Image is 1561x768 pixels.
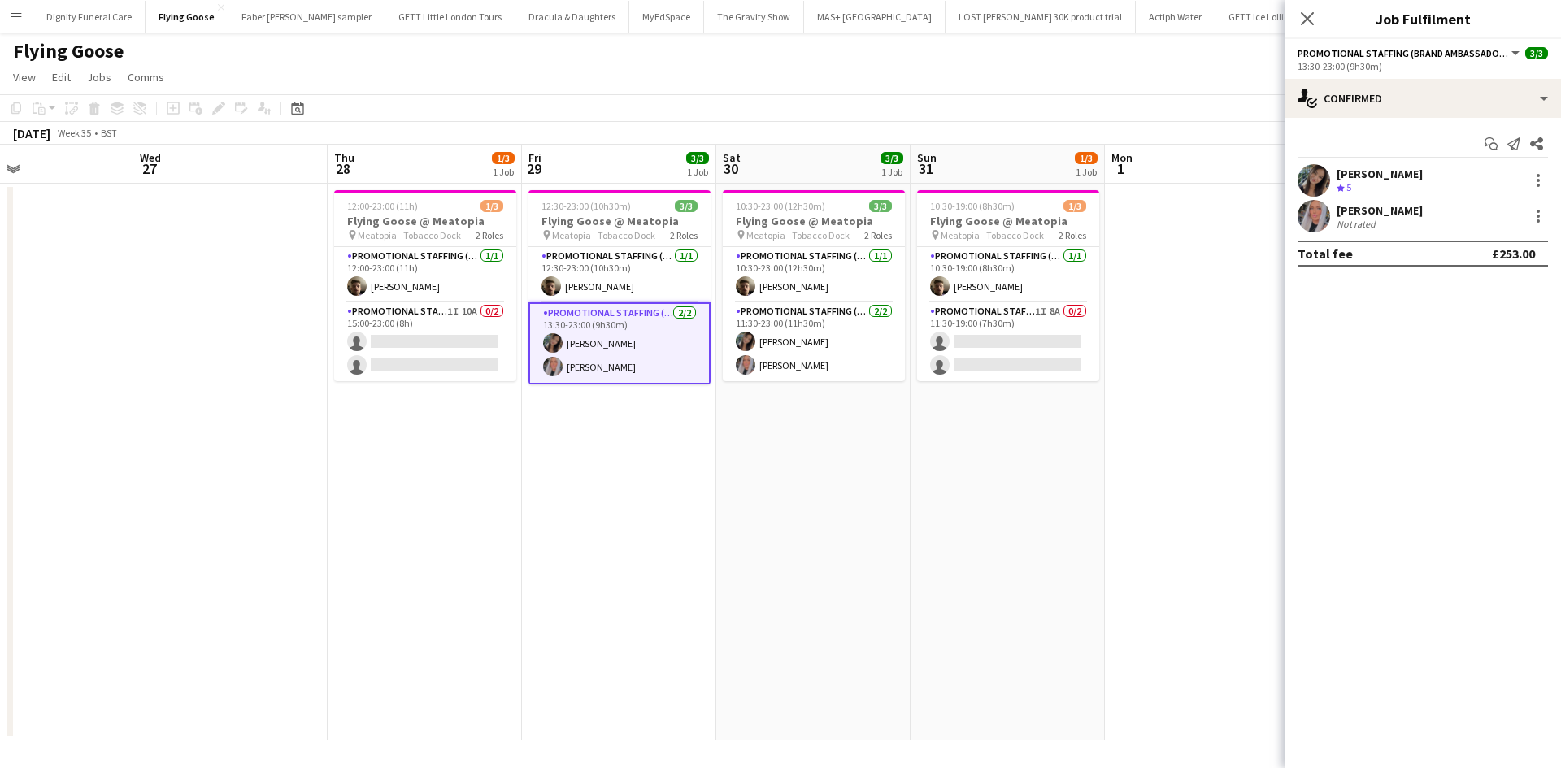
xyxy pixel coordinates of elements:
a: Edit [46,67,77,88]
app-job-card: 10:30-19:00 (8h30m)1/3Flying Goose @ Meatopia Meatopia - Tobacco Dock2 RolesPromotional Staffing ... [917,190,1099,381]
div: £253.00 [1492,245,1535,262]
span: Jobs [87,70,111,85]
h3: Flying Goose @ Meatopia [334,214,516,228]
span: 2 Roles [1059,229,1086,241]
button: Flying Goose [146,1,228,33]
span: 29 [526,159,541,178]
button: LOST [PERSON_NAME] 30K product trial [946,1,1136,33]
div: [PERSON_NAME] [1337,203,1423,218]
span: 31 [915,159,937,178]
span: 28 [332,159,354,178]
span: 3/3 [881,152,903,164]
div: [PERSON_NAME] [1337,167,1423,181]
button: Promotional Staffing (Brand Ambassadors) [1298,47,1522,59]
span: View [13,70,36,85]
span: 3/3 [675,200,698,212]
button: GETT Little London Tours [385,1,515,33]
span: 2 Roles [864,229,892,241]
button: The Gravity Show [704,1,804,33]
span: Fri [528,150,541,165]
span: 27 [137,159,161,178]
div: 1 Job [1076,166,1097,178]
span: Sun [917,150,937,165]
span: Meatopia - Tobacco Dock [746,229,850,241]
span: 10:30-19:00 (8h30m) [930,200,1015,212]
span: 3/3 [1525,47,1548,59]
span: Meatopia - Tobacco Dock [941,229,1044,241]
a: View [7,67,42,88]
app-job-card: 12:30-23:00 (10h30m)3/3Flying Goose @ Meatopia Meatopia - Tobacco Dock2 RolesPromotional Staffing... [528,190,711,384]
h3: Job Fulfilment [1285,8,1561,29]
app-card-role: Promotional Staffing (Sampling Staff)1/110:30-23:00 (12h30m)[PERSON_NAME] [723,247,905,302]
app-card-role: Promotional Staffing (Brand Ambassadors)2/211:30-23:00 (11h30m)[PERSON_NAME][PERSON_NAME] [723,302,905,381]
button: Actiph Water [1136,1,1215,33]
span: 12:30-23:00 (10h30m) [541,200,631,212]
span: Promotional Staffing (Brand Ambassadors) [1298,47,1509,59]
button: MAS+ [GEOGRAPHIC_DATA] [804,1,946,33]
app-card-role: Promotional Staffing (Brand Ambassadors)2/213:30-23:00 (9h30m)[PERSON_NAME][PERSON_NAME] [528,302,711,384]
span: Mon [1111,150,1133,165]
h3: Flying Goose @ Meatopia [723,214,905,228]
div: Total fee [1298,245,1353,262]
span: 1/3 [1063,200,1086,212]
div: Not rated [1337,218,1379,230]
h1: Flying Goose [13,39,124,63]
span: Week 35 [54,127,94,139]
app-card-role: Promotional Staffing (Sampling Staff)1/112:30-23:00 (10h30m)[PERSON_NAME] [528,247,711,302]
app-card-role: Promotional Staffing (Brand Ambassadors)1I8A0/211:30-19:00 (7h30m) [917,302,1099,381]
app-card-role: Promotional Staffing (Sampling Staff)1/112:00-23:00 (11h)[PERSON_NAME] [334,247,516,302]
span: 2 Roles [670,229,698,241]
span: 5 [1346,181,1351,193]
button: Dignity Funeral Care [33,1,146,33]
button: GETT Ice Lollies [1215,1,1307,33]
span: 10:30-23:00 (12h30m) [736,200,825,212]
span: 1/3 [492,152,515,164]
h3: Flying Goose @ Meatopia [528,214,711,228]
div: 1 Job [881,166,902,178]
span: 3/3 [686,152,709,164]
span: 3/3 [869,200,892,212]
span: 2 Roles [476,229,503,241]
div: Confirmed [1285,79,1561,118]
span: Sat [723,150,741,165]
span: Thu [334,150,354,165]
span: 1/3 [1075,152,1098,164]
app-card-role: Promotional Staffing (Brand Ambassadors)1I10A0/215:00-23:00 (8h) [334,302,516,381]
div: BST [101,127,117,139]
button: Faber [PERSON_NAME] sampler [228,1,385,33]
span: Edit [52,70,71,85]
app-card-role: Promotional Staffing (Sampling Staff)1/110:30-19:00 (8h30m)[PERSON_NAME] [917,247,1099,302]
span: Meatopia - Tobacco Dock [552,229,655,241]
span: 12:00-23:00 (11h) [347,200,418,212]
div: [DATE] [13,125,50,141]
div: 1 Job [687,166,708,178]
span: 1/3 [480,200,503,212]
span: Meatopia - Tobacco Dock [358,229,461,241]
span: 1 [1109,159,1133,178]
app-job-card: 12:00-23:00 (11h)1/3Flying Goose @ Meatopia Meatopia - Tobacco Dock2 RolesPromotional Staffing (S... [334,190,516,381]
a: Jobs [80,67,118,88]
a: Comms [121,67,171,88]
div: 1 Job [493,166,514,178]
button: Dracula & Daughters [515,1,629,33]
span: 30 [720,159,741,178]
div: 13:30-23:00 (9h30m) [1298,60,1548,72]
span: Comms [128,70,164,85]
app-job-card: 10:30-23:00 (12h30m)3/3Flying Goose @ Meatopia Meatopia - Tobacco Dock2 RolesPromotional Staffing... [723,190,905,381]
span: Wed [140,150,161,165]
h3: Flying Goose @ Meatopia [917,214,1099,228]
button: MyEdSpace [629,1,704,33]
